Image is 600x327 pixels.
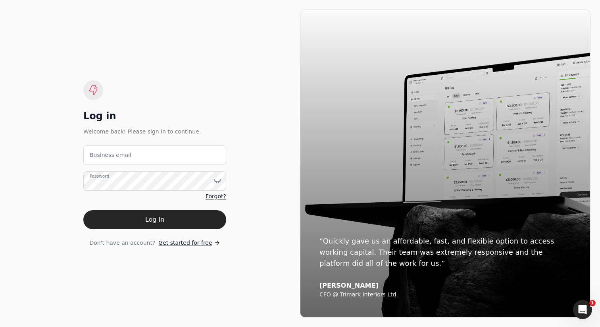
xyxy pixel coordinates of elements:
div: Welcome back! Please sign in to continue. [83,127,226,136]
label: Password [90,173,109,179]
a: Get started for free [158,239,220,247]
span: Get started for free [158,239,212,247]
span: Don't have an account? [89,239,155,247]
iframe: Intercom live chat [573,300,592,319]
button: Log in [83,210,226,229]
a: Forgot? [206,192,226,201]
div: CFO @ Trimark Interiors Ltd. [319,291,571,298]
div: “Quickly gave us an affordable, fast, and flexible option to access working capital. Their team w... [319,236,571,269]
label: Business email [90,151,131,159]
div: Log in [83,110,226,122]
span: 1 [589,300,596,306]
div: [PERSON_NAME] [319,282,571,290]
